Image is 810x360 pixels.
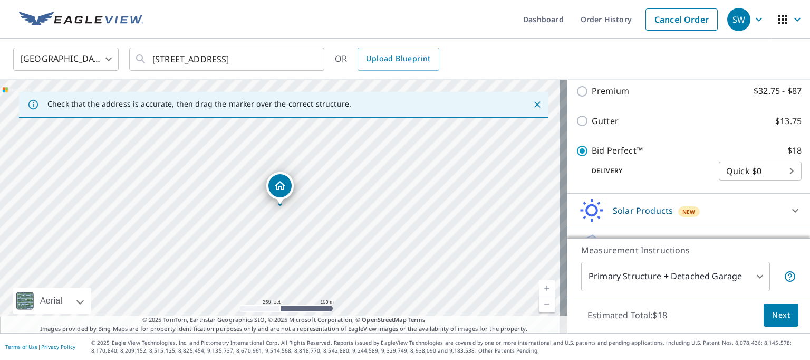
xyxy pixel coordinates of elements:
[727,8,750,31] div: SW
[579,304,676,327] p: Estimated Total: $18
[266,172,294,205] div: Dropped pin, building 1, Residential property, 2820 Rainforest Ct Southlake, TX 76092
[5,344,75,350] p: |
[142,316,426,325] span: © 2025 TomTom, Earthstar Geographics SIO, © 2025 Microsoft Corporation, ©
[581,262,770,291] div: Primary Structure + Detached Garage
[719,156,802,186] div: Quick $0
[335,48,439,71] div: OR
[37,288,65,314] div: Aerial
[772,309,790,322] span: Next
[581,244,796,257] p: Measurement Instructions
[13,288,91,314] div: Aerial
[576,166,719,176] p: Delivery
[754,84,802,98] p: $32.75 - $87
[47,99,351,109] p: Check that the address is accurate, then drag the marker over the correct structure.
[358,48,439,71] a: Upload Blueprint
[41,343,75,350] a: Privacy Policy
[576,232,802,258] div: Walls ProductsNew
[366,52,430,65] span: Upload Blueprint
[592,115,619,128] p: Gutter
[539,280,555,296] a: Current Level 17, Zoom In
[613,204,673,217] p: Solar Products
[362,316,406,324] a: OpenStreetMap
[645,8,718,31] a: Cancel Order
[531,98,544,111] button: Close
[787,144,802,157] p: $18
[408,316,426,324] a: Terms
[592,84,629,98] p: Premium
[764,304,798,327] button: Next
[539,296,555,312] a: Current Level 17, Zoom Out
[152,44,303,74] input: Search by address or latitude-longitude
[5,343,38,350] a: Terms of Use
[19,12,143,27] img: EV Logo
[682,207,696,216] span: New
[13,44,119,74] div: [GEOGRAPHIC_DATA]
[576,198,802,223] div: Solar ProductsNew
[91,339,805,355] p: © 2025 Eagle View Technologies, Inc. and Pictometry International Corp. All Rights Reserved. Repo...
[775,115,802,128] p: $13.75
[592,144,643,157] p: Bid Perfect™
